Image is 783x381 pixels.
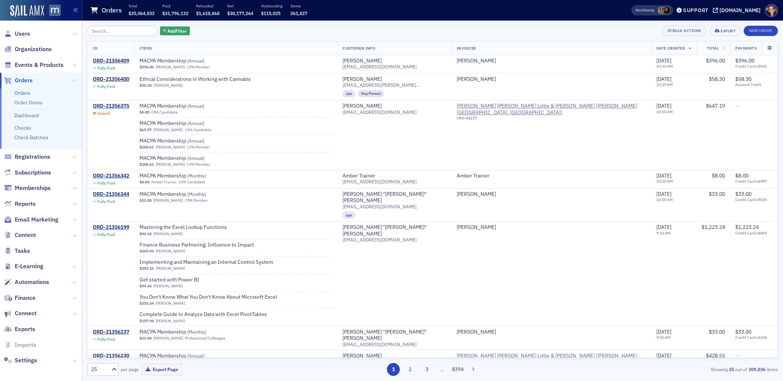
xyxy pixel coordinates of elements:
[15,309,37,317] span: Connect
[139,242,254,248] span: Finance Business Partnering: Influence to Impact
[735,46,757,51] span: Payments
[139,138,232,144] span: MACPA Membership
[153,284,183,288] a: [PERSON_NAME]
[735,64,772,69] span: Credit Card x2001
[187,120,204,126] span: ( Annual )
[656,230,671,236] time: 9:33 AM
[15,231,36,239] span: Content
[139,311,267,318] span: Complete Guide to Analyze Data with Excel PivotTables
[342,109,417,115] span: [EMAIL_ADDRESS][DOMAIN_NAME]
[139,329,232,335] span: MACPA Membership
[97,66,115,71] div: Fully Paid
[4,216,58,224] a: Email Marketing
[139,336,152,341] span: $33.00
[457,191,646,198] span: Bob Dieterle
[4,45,52,53] a: Organizations
[457,353,646,366] a: [PERSON_NAME] [PERSON_NAME] Little & [PERSON_NAME] ([PERSON_NAME][GEOGRAPHIC_DATA], [GEOGRAPHIC_D...
[97,181,115,186] div: Fully Paid
[735,82,772,87] span: Account Credit
[97,337,115,342] div: Fully Paid
[93,46,97,51] span: ID
[4,61,64,69] a: Events & Products
[97,84,115,89] div: Fully Paid
[420,363,433,376] button: 3
[735,179,772,184] span: Credit Card x4987
[93,103,129,109] a: ORD-21356375
[151,110,178,115] div: CPA Candidate
[15,45,52,53] span: Organizations
[227,3,253,8] p: Net
[342,82,446,88] span: [EMAIL_ADDRESS][PERSON_NAME][DOMAIN_NAME]
[93,191,129,198] div: ORD-21356344
[457,58,646,64] span: Nora McCann
[139,301,154,306] span: $253.34
[387,363,400,376] button: 1
[153,336,183,341] a: [PERSON_NAME]
[93,58,129,64] a: ORD-21356409
[662,26,707,36] button: Bulk Actions
[457,76,646,83] span: Kara King Bess
[4,262,43,270] a: E-Learning
[139,266,154,271] span: $253.34
[14,112,39,119] a: Dashboard
[457,173,646,179] span: Amber Trainer
[15,184,51,192] span: Memberships
[342,76,382,83] div: [PERSON_NAME]
[97,111,110,116] div: Unpaid
[457,353,646,373] span: Grandizio Wilkins Little & Matthews (Hunt Valley, MD)
[342,90,355,97] div: cpa
[93,76,129,83] a: ORD-21356400
[97,232,115,237] div: Fully Paid
[4,169,51,177] a: Subscriptions
[656,76,671,82] span: [DATE]
[93,353,129,359] a: ORD-21356230
[139,180,149,184] span: $8.00
[139,145,154,150] span: $288.61
[162,10,188,16] span: $31,796,132
[457,353,646,366] span: Grandizio Wilkins Little & Matthews (Hunt Valley, MD)
[93,173,129,179] div: ORD-21356342
[15,216,58,224] span: Email Marketing
[709,26,741,36] button: Export
[139,294,277,301] a: You Don't Know What You Don't Know About Microsoft Excel
[457,58,496,64] a: [PERSON_NAME]
[342,173,375,179] div: Amber Trainer
[121,366,139,373] label: per page
[185,198,208,203] div: CPA Member
[342,224,446,237] a: [PERSON_NAME] "[PERSON_NAME]" [PERSON_NAME]
[15,247,30,255] span: Tasks
[457,224,496,231] a: [PERSON_NAME]
[15,61,64,69] span: Events & Products
[457,76,496,83] a: [PERSON_NAME]
[728,366,735,373] strong: 25
[457,103,646,116] span: Grandizio Wilkins Little & Matthews (Hunt Valley, MD)
[139,191,232,198] a: MACPA Membership (Monthly)
[709,328,725,335] span: $33.00
[15,325,35,333] span: Exports
[747,366,766,373] strong: 209,836
[187,138,204,144] span: ( Annual )
[153,83,183,88] a: [PERSON_NAME]
[4,30,30,38] a: Users
[91,366,107,373] div: 25
[342,191,446,204] div: [PERSON_NAME] "[PERSON_NAME]" [PERSON_NAME]
[139,155,232,162] a: MACPA Membership (Annual)
[139,277,232,283] a: Get started with Power BI
[15,262,43,270] span: E-Learning
[656,197,673,202] time: 10:00 AM
[261,10,280,16] span: $115,025
[735,328,751,335] span: $33.00
[196,3,220,8] p: Refunded
[10,5,44,17] img: SailAMX
[658,7,666,14] span: Laura Swann
[553,366,778,373] div: Showing out of items
[358,90,384,97] div: Key Person
[139,58,232,64] span: MACPA Membership
[187,173,206,179] span: ( Monthly )
[342,353,382,359] a: [PERSON_NAME]
[153,231,183,236] a: [PERSON_NAME]
[128,10,155,16] span: $35,064,832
